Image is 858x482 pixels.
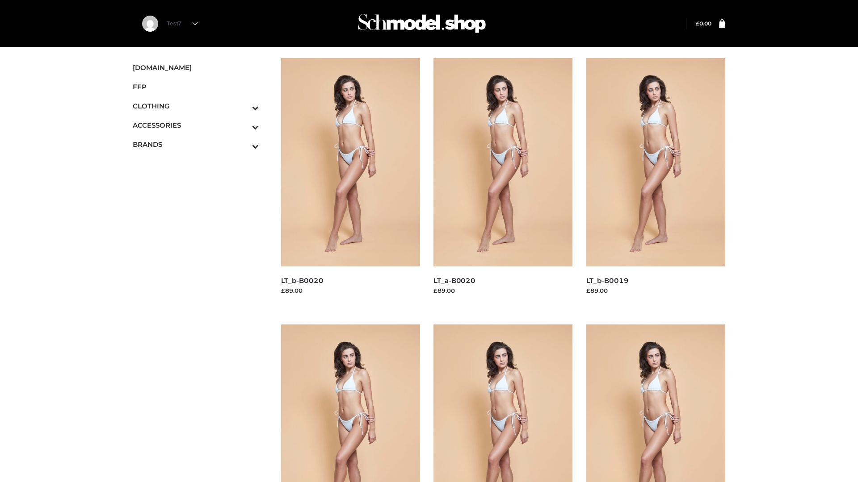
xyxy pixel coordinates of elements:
a: LT_b-B0019 [586,276,629,285]
a: [DOMAIN_NAME] [133,58,259,77]
a: Read more [281,296,314,303]
a: Test7 [167,20,198,27]
a: Read more [586,296,619,303]
button: Toggle Submenu [227,116,259,135]
bdi: 0.00 [696,20,711,27]
span: [DOMAIN_NAME] [133,62,259,73]
div: £89.00 [433,286,573,295]
img: Schmodel Admin 964 [355,6,489,41]
a: LT_b-B0020 [281,276,324,285]
a: LT_a-B0020 [433,276,475,285]
div: £89.00 [586,286,726,295]
span: FFP [133,82,259,92]
a: CLOTHINGToggle Submenu [133,96,259,116]
a: BRANDSToggle Submenu [133,135,259,154]
div: £89.00 [281,286,421,295]
button: Toggle Submenu [227,135,259,154]
span: ACCESSORIES [133,120,259,130]
a: ACCESSORIESToggle Submenu [133,116,259,135]
span: £ [696,20,699,27]
a: Read more [433,296,467,303]
span: BRANDS [133,139,259,150]
span: CLOTHING [133,101,259,111]
button: Toggle Submenu [227,96,259,116]
a: FFP [133,77,259,96]
a: £0.00 [696,20,711,27]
